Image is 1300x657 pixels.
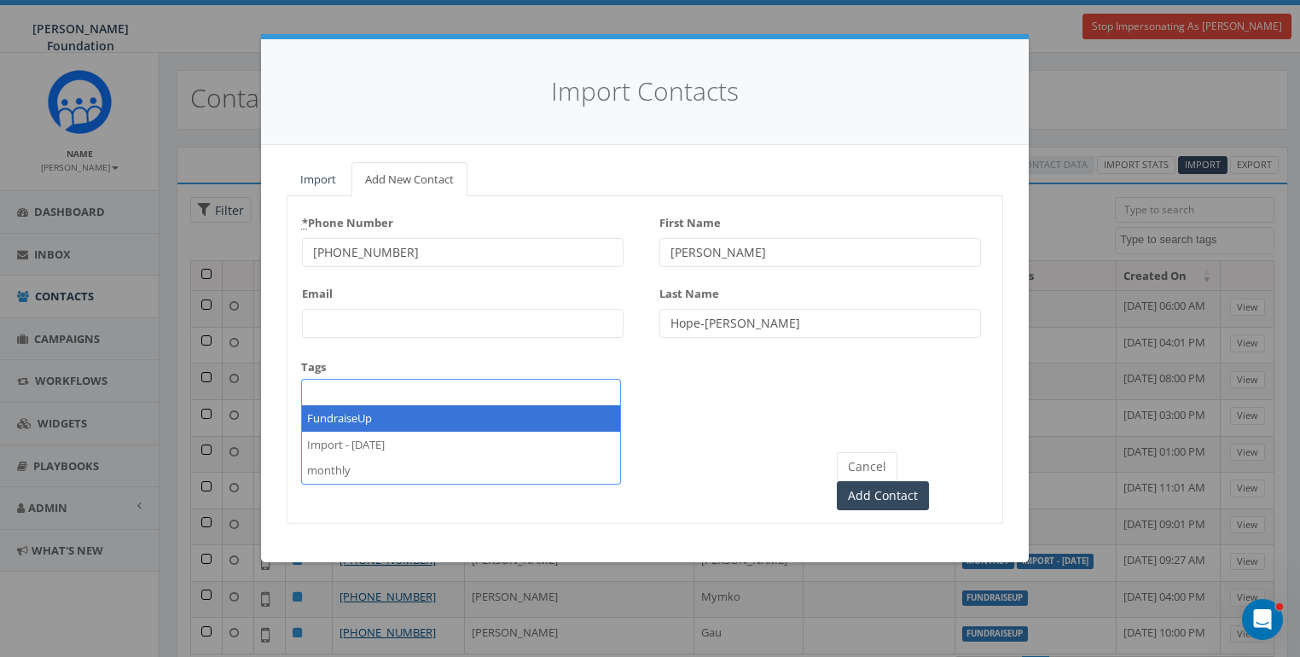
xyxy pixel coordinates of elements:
[659,209,721,231] label: First Name
[287,73,1003,110] h4: Import Contacts
[351,162,467,197] a: Add New Contact
[287,162,350,197] a: Import
[302,309,624,338] input: Enter a valid email address (e.g., example@domain.com)
[302,215,308,230] abbr: required
[837,452,897,481] button: Cancel
[1242,599,1283,640] iframe: Intercom live chat
[306,384,315,399] textarea: Search
[301,359,326,375] label: Tags
[302,280,333,302] label: Email
[302,432,620,458] li: Import - [DATE]
[659,280,719,302] label: Last Name
[302,405,620,432] li: FundraiseUp
[302,238,624,267] input: +1 214-248-4342
[837,481,929,510] input: Add Contact
[302,457,620,484] li: monthly
[302,209,393,231] label: Phone Number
